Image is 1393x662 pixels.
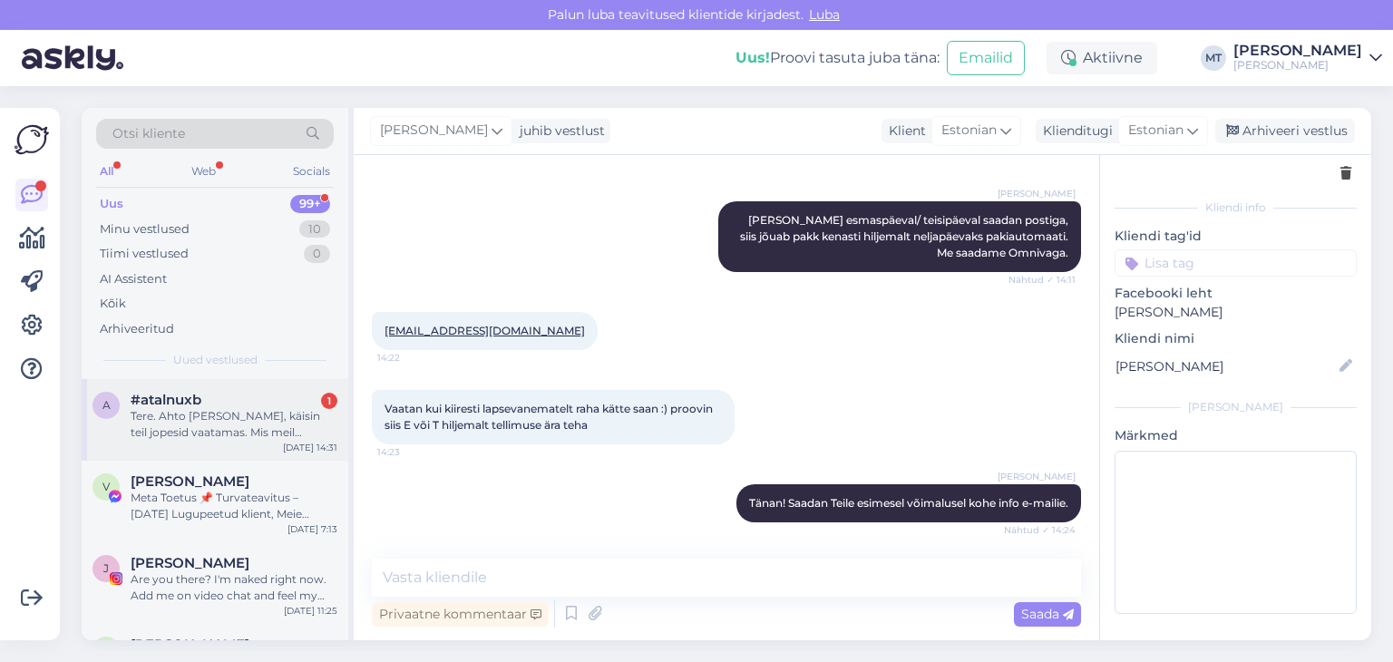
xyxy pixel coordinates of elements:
a: [EMAIL_ADDRESS][DOMAIN_NAME] [385,324,585,337]
div: 1 [321,393,337,409]
span: Viviana Marioly Cuellar Chilo [131,473,249,490]
span: Estonian [1128,121,1184,141]
input: Lisa tag [1115,249,1357,277]
p: Märkmed [1115,426,1357,445]
span: #atalnuxb [131,392,201,408]
div: MT [1201,45,1226,71]
div: Aktiivne [1047,42,1157,74]
div: Minu vestlused [100,220,190,239]
div: 10 [299,220,330,239]
div: Arhiveeritud [100,320,174,338]
div: juhib vestlust [512,122,605,141]
div: 99+ [290,195,330,213]
div: Kõik [100,295,126,313]
div: All [96,160,117,183]
div: Meta Toetus 📌 Turvateavitus – [DATE] Lugupeetud klient, Meie süsteem on registreerinud tegevusi, ... [131,490,337,522]
div: Tere. Ahto [PERSON_NAME], käisin teil jopesid vaatamas. Mis meil kokkulepe jäi; [PERSON_NAME] pru... [131,408,337,441]
div: 0 [304,245,330,263]
div: [DATE] 11:25 [284,604,337,618]
div: [DATE] 14:31 [283,441,337,454]
button: Emailid [947,41,1025,75]
span: Luba [804,6,845,23]
div: Klienditugi [1036,122,1113,141]
span: a [102,398,111,412]
span: [PERSON_NAME] [998,187,1076,200]
p: Kliendi nimi [1115,329,1357,348]
span: Estonian [941,121,997,141]
span: Reigo Ahven [131,637,249,653]
span: 14:22 [377,351,445,365]
div: Privaatne kommentaar [372,602,549,627]
span: Otsi kliente [112,124,185,143]
span: Uued vestlused [173,352,258,368]
span: Nähtud ✓ 14:11 [1008,273,1076,287]
span: [PERSON_NAME] [380,121,488,141]
div: Tiimi vestlused [100,245,189,263]
div: [PERSON_NAME] [1233,44,1362,58]
span: Vaatan kui kiiresti lapsevanematelt raha kätte saan :) proovin siis E või T hiljemalt tellimuse ä... [385,402,716,432]
div: Socials [289,160,334,183]
div: AI Assistent [100,270,167,288]
span: Nähtud ✓ 14:24 [1004,523,1076,537]
div: Kliendi info [1115,200,1357,216]
input: Lisa nimi [1115,356,1336,376]
span: J [103,561,109,575]
div: Web [188,160,219,183]
div: Klient [882,122,926,141]
span: Janine [131,555,249,571]
b: Uus! [735,49,770,66]
div: Arhiveeri vestlus [1215,119,1355,143]
a: [PERSON_NAME][PERSON_NAME] [1233,44,1382,73]
p: Kliendi tag'id [1115,227,1357,246]
span: 14:23 [377,445,445,459]
div: Uus [100,195,123,213]
div: Are you there? I'm naked right now. Add me on video chat and feel my body. Message me on WhatsApp... [131,571,337,604]
span: [PERSON_NAME] [998,470,1076,483]
span: V [102,480,110,493]
div: [PERSON_NAME] [1233,58,1362,73]
div: [DATE] 7:13 [287,522,337,536]
span: [PERSON_NAME] esmaspäeval/ teisipäeval saadan postiga, siis jõuab pakk kenasti hiljemalt neljapäe... [740,213,1071,259]
img: Askly Logo [15,122,49,157]
p: Facebooki leht [1115,284,1357,303]
div: [PERSON_NAME] [1115,399,1357,415]
p: [PERSON_NAME] [1115,303,1357,322]
span: Saada [1021,606,1074,622]
span: Tänan! Saadan Teile esimesel võimalusel kohe info e-mailie. [749,496,1068,510]
div: Proovi tasuta juba täna: [735,47,940,69]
